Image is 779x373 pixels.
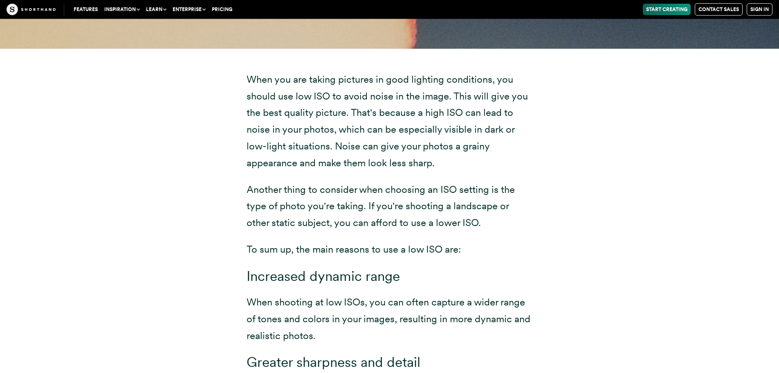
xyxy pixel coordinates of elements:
[247,294,533,344] p: When shooting at low ISOs, you can often capture a wider range of tones and colors in your images...
[7,4,56,15] img: The Craft
[169,4,209,15] button: Enterprise
[247,354,533,370] h3: Greater sharpness and detail
[247,181,533,231] p: Another thing to consider when choosing an ISO setting is the type of photo you're taking. If you...
[643,4,691,15] a: Start Creating
[747,3,772,16] a: Sign in
[695,3,743,16] a: Contact Sales
[247,241,533,258] p: To sum up, the main reasons to use a low ISO are:
[247,71,533,172] p: When you are taking pictures in good lighting conditions, you should use low ISO to avoid noise i...
[143,4,169,15] button: Learn
[101,4,143,15] button: Inspiration
[247,268,533,284] h3: Increased dynamic range
[209,4,236,15] a: Pricing
[70,4,101,15] a: Features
